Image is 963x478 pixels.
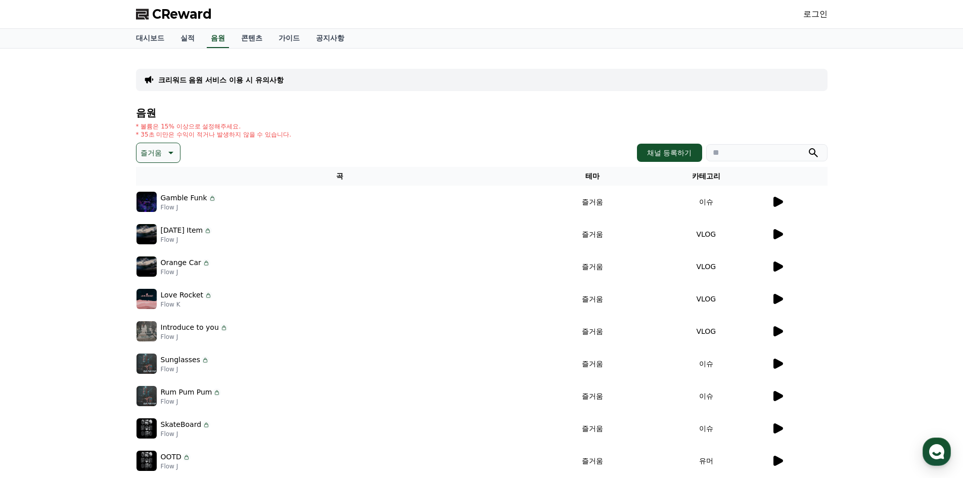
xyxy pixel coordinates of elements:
[136,6,212,22] a: CReward
[161,268,210,276] p: Flow J
[136,321,157,341] img: music
[641,250,770,283] td: VLOG
[641,380,770,412] td: 이슈
[161,257,201,268] p: Orange Car
[308,29,352,48] a: 공지사항
[161,290,204,300] p: Love Rocket
[161,225,203,236] p: [DATE] Item
[641,283,770,315] td: VLOG
[641,218,770,250] td: VLOG
[128,29,172,48] a: 대시보드
[270,29,308,48] a: 가이드
[161,430,211,438] p: Flow J
[543,186,641,218] td: 즐거움
[136,192,157,212] img: music
[152,6,212,22] span: CReward
[161,203,216,211] p: Flow J
[233,29,270,48] a: 콘텐츠
[641,347,770,380] td: 이슈
[172,29,203,48] a: 실적
[543,250,641,283] td: 즐거움
[161,387,212,398] p: Rum Pum Pum
[136,386,157,406] img: music
[136,451,157,471] img: music
[543,347,641,380] td: 즐거움
[136,167,544,186] th: 곡
[158,75,284,85] a: 크리워드 음원 서비스 이용 시 유의사항
[161,462,191,470] p: Flow J
[136,143,180,163] button: 즐거움
[641,315,770,347] td: VLOG
[161,236,212,244] p: Flow J
[637,144,702,162] button: 채널 등록하기
[136,289,157,309] img: music
[543,380,641,412] td: 즐거움
[543,167,641,186] th: 테마
[161,300,213,309] p: Flow K
[641,167,770,186] th: 카테고리
[543,218,641,250] td: 즐거움
[641,412,770,445] td: 이슈
[543,315,641,347] td: 즐거움
[136,418,157,439] img: music
[161,333,228,341] p: Flow J
[161,419,202,430] p: SkateBoard
[641,186,770,218] td: 이슈
[161,398,221,406] p: Flow J
[161,322,219,333] p: Introduce to you
[161,452,181,462] p: OOTD
[161,193,207,203] p: Gamble Funk
[136,107,828,118] h4: 음원
[136,354,157,374] img: music
[207,29,229,48] a: 음원
[136,131,292,139] p: * 35초 미만은 수익이 적거나 발생하지 않을 수 있습니다.
[543,283,641,315] td: 즐거움
[543,445,641,477] td: 즐거움
[136,224,157,244] img: music
[136,256,157,277] img: music
[136,122,292,131] p: * 볼륨은 15% 이상으로 설정해주세요.
[641,445,770,477] td: 유머
[161,365,209,373] p: Flow J
[803,8,828,20] a: 로그인
[141,146,162,160] p: 즐거움
[543,412,641,445] td: 즐거움
[161,355,200,365] p: Sunglasses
